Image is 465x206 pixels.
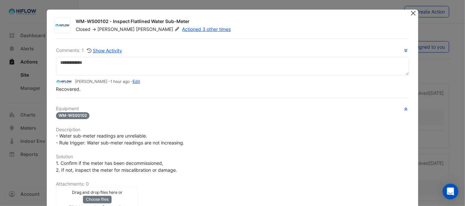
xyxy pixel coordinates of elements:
button: Choose files [83,196,112,203]
span: 1. Confirm if the meter has been decommissioned, 2. If not, inspect the meter for miscalibration ... [56,160,177,173]
small: [PERSON_NAME] - - [75,79,140,85]
div: Comments: 1 [56,47,122,54]
span: 2025-08-27 06:59:37 [110,79,130,84]
a: Edit [133,79,140,84]
span: [PERSON_NAME] [136,26,181,33]
span: Closed [76,26,90,32]
a: Actioned 3 other times [182,26,231,32]
span: Recovered. [56,86,81,92]
h6: Equipment [56,106,409,112]
img: HiFlow [55,22,70,29]
button: Show Activity [87,47,122,54]
small: Drag and drop files here or [72,190,122,195]
span: WM-WS00102 [56,112,90,119]
button: Close [410,10,417,16]
span: - Water sub-meter readings are unreliable. - Rule trigger: Water sub-meter readings are not incre... [56,133,184,145]
div: WM-WS00102 - Inspect Flatlined Water Sub-Meter [76,18,402,26]
h6: Solution [56,154,409,160]
h6: Description [56,127,409,133]
div: Open Intercom Messenger [443,184,458,199]
img: HiFlow [56,78,72,86]
span: [PERSON_NAME] [97,26,135,32]
span: -> [92,26,96,32]
h6: Attachments: 0 [56,181,409,187]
